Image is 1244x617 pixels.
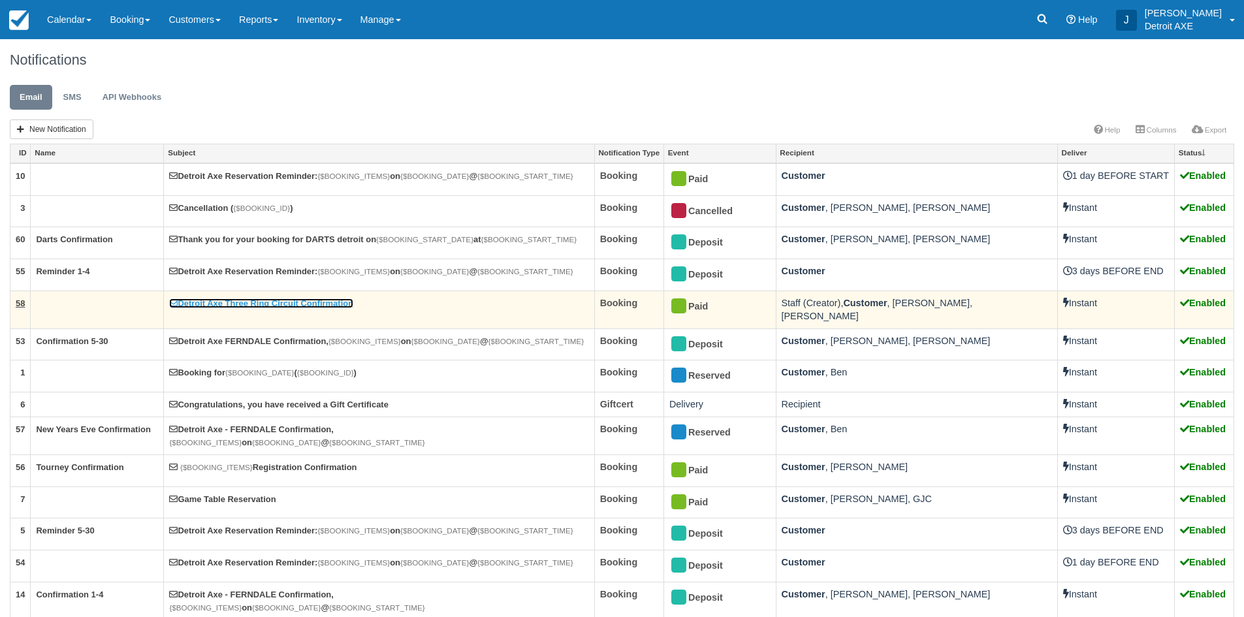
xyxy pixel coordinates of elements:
a: Detroit Axe FERNDALE Confirmation,{$BOOKING_ITEMS}on{$BOOKING_DATE}@{$BOOKING_START_TIME} [169,336,584,346]
a: Deliver [1058,144,1174,163]
strong: Customer [782,336,825,346]
strong: {$BOOKING_ID} [233,204,290,212]
strong: Giftcert [600,399,633,409]
strong: Booking [600,336,638,346]
strong: Enabled [1180,494,1226,504]
strong: Enabled [1180,424,1226,434]
strong: Customer [782,557,825,567]
strong: Customer [782,234,825,244]
a: API Webhooks [93,85,171,110]
a: 54 [16,558,25,567]
strong: {$BOOKING_DATE} [400,526,469,535]
a: 5 [20,526,25,535]
a: Cancellation ({$BOOKING_ID}) [169,203,293,213]
strong: {$BOOKING_ITEMS} [328,337,401,345]
td: Recipient [776,392,1057,417]
div: Reserved [669,422,759,443]
a: Help [1086,121,1128,139]
a: 14 [16,590,25,599]
strong: {$BOOKING_START_TIME} [329,438,425,447]
td: Instant [1057,454,1174,486]
a: Detroit Axe Reservation Reminder:{$BOOKING_ITEMS}on{$BOOKING_DATE}@{$BOOKING_START_TIME} [169,526,573,535]
a: {$BOOKING_ITEMS}Registration Confirmation [169,462,357,472]
a: Event [664,144,776,163]
a: 7 [20,494,25,504]
td: 3 days BEFORE END [1057,259,1174,291]
a: Tourney Confirmation [36,462,123,472]
a: Notification Type [595,144,663,163]
a: Export [1184,121,1234,139]
a: 57 [16,424,25,434]
strong: {$BOOKING_DATE} [400,267,469,276]
strong: Enabled [1180,367,1226,377]
a: Booking for{$BOOKING_DATE}({$BOOKING_ID}) [169,368,357,377]
strong: {$BOOKING_ID} [297,368,354,377]
strong: Booking [600,170,638,181]
div: Paid [669,296,759,317]
a: ID [10,144,30,163]
strong: Customer [782,424,825,434]
strong: Booking [600,298,638,308]
a: Confirmation 1-4 [36,590,103,599]
a: Game Table Reservation [169,494,276,504]
a: 58 [16,298,25,308]
a: Detroit Axe Three Ring Circuit Confirmation [169,298,353,308]
strong: {$BOOKING_START_DATE} [376,235,473,244]
strong: Booking [600,202,638,213]
strong: Booking [600,494,638,504]
td: , [PERSON_NAME], [PERSON_NAME] [776,195,1057,227]
strong: Enabled [1180,462,1226,472]
strong: Enabled [1180,202,1226,213]
a: 55 [16,266,25,276]
a: Subject [164,144,594,163]
td: Instant [1057,486,1174,518]
strong: Enabled [1180,336,1226,346]
a: New Years Eve Confirmation [36,424,150,434]
td: Instant [1057,417,1174,454]
strong: {$BOOKING_START_TIME} [477,558,573,567]
strong: Booking [600,367,638,377]
strong: Customer [843,298,887,308]
strong: Booking [600,589,638,599]
a: 1 [20,368,25,377]
strong: Booking [600,424,638,434]
td: , [PERSON_NAME], GJC [776,486,1057,518]
td: Instant [1057,291,1174,328]
a: Detroit Axe Reservation Reminder:{$BOOKING_ITEMS}on{$BOOKING_DATE}@{$BOOKING_START_TIME} [169,266,573,276]
td: , [PERSON_NAME], [PERSON_NAME] [776,227,1057,259]
td: Instant [1057,227,1174,259]
a: Detroit Axe - FERNDALE Confirmation,{$BOOKING_ITEMS}on{$BOOKING_DATE}@{$BOOKING_START_TIME} [169,424,424,448]
strong: {$BOOKING_DATE} [252,603,321,612]
span: Help [1078,14,1098,25]
strong: {$BOOKING_DATE} [225,368,294,377]
strong: {$BOOKING_ITEMS} [317,526,390,535]
a: 56 [16,462,25,472]
a: Congratulations, you have received a Gift Certificate [169,400,388,409]
strong: Booking [600,266,638,276]
td: , Ben [776,417,1057,454]
a: Darts Confirmation [36,234,112,244]
td: Delivery [663,392,776,417]
a: Email [10,85,52,110]
td: Instant [1057,328,1174,360]
div: Reserved [669,366,759,387]
strong: Enabled [1180,557,1226,567]
a: Reminder 5-30 [36,526,94,535]
td: 1 day BEFORE END [1057,550,1174,582]
a: Detroit Axe Reservation Reminder:{$BOOKING_ITEMS}on{$BOOKING_DATE}@{$BOOKING_START_TIME} [169,171,573,181]
a: 6 [20,400,25,409]
strong: Booking [600,525,638,535]
strong: Customer [782,589,825,599]
td: Instant [1057,360,1174,392]
div: Deposit [669,232,759,253]
a: 3 [20,203,25,213]
a: Name [31,144,163,163]
p: [PERSON_NAME] [1145,7,1222,20]
strong: Enabled [1180,589,1226,599]
td: , [PERSON_NAME] [776,454,1057,486]
ul: More [1086,121,1234,141]
strong: Customer [782,494,825,504]
strong: {$BOOKING_START_TIME} [477,172,573,180]
td: , Ben [776,360,1057,392]
a: Thank you for your booking for DARTS detroit on{$BOOKING_START_DATE}at{$BOOKING_START_TIME} [169,234,577,244]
